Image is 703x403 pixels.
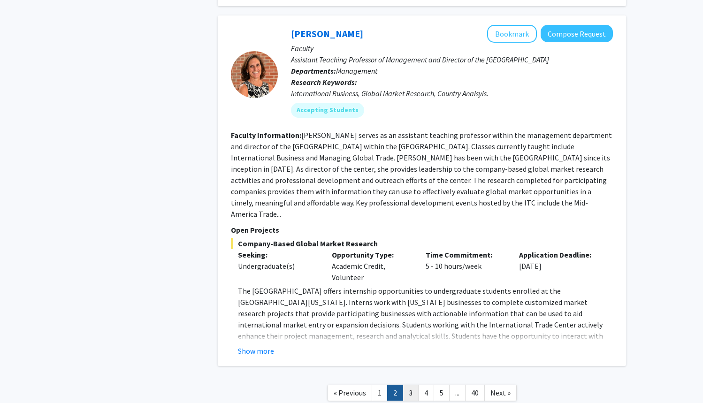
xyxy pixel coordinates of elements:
[291,43,613,54] p: Faculty
[455,388,459,397] span: ...
[291,28,363,39] a: [PERSON_NAME]
[231,224,613,236] p: Open Projects
[291,77,357,87] b: Research Keywords:
[541,25,613,42] button: Compose Request to Jackie Rasmussen
[487,25,537,43] button: Add Jackie Rasmussen to Bookmarks
[387,385,403,401] a: 2
[512,249,606,283] div: [DATE]
[231,238,613,249] span: Company-Based Global Market Research
[238,260,318,272] div: Undergraduate(s)
[7,361,40,396] iframe: Chat
[484,385,517,401] a: Next
[231,130,301,140] b: Faculty Information:
[403,385,419,401] a: 3
[490,388,511,397] span: Next »
[238,345,274,357] button: Show more
[426,249,505,260] p: Time Commitment:
[238,285,613,353] p: The [GEOGRAPHIC_DATA] offers internship opportunities to undergraduate students enrolled at the [...
[465,385,485,401] a: 40
[328,385,372,401] a: Previous
[291,103,364,118] mat-chip: Accepting Students
[434,385,450,401] a: 5
[334,388,366,397] span: « Previous
[231,130,612,219] fg-read-more: [PERSON_NAME] serves as an assistant teaching professor within the management department and dire...
[291,88,613,99] div: International Business, Global Market Research, Country Analsyis.
[419,249,512,283] div: 5 - 10 hours/week
[238,249,318,260] p: Seeking:
[372,385,388,401] a: 1
[519,249,599,260] p: Application Deadline:
[325,249,419,283] div: Academic Credit, Volunteer
[332,249,412,260] p: Opportunity Type:
[291,66,336,76] b: Departments:
[291,54,613,65] p: Assistant Teaching Professor of Management and Director of the [GEOGRAPHIC_DATA]
[418,385,434,401] a: 4
[336,66,377,76] span: Management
